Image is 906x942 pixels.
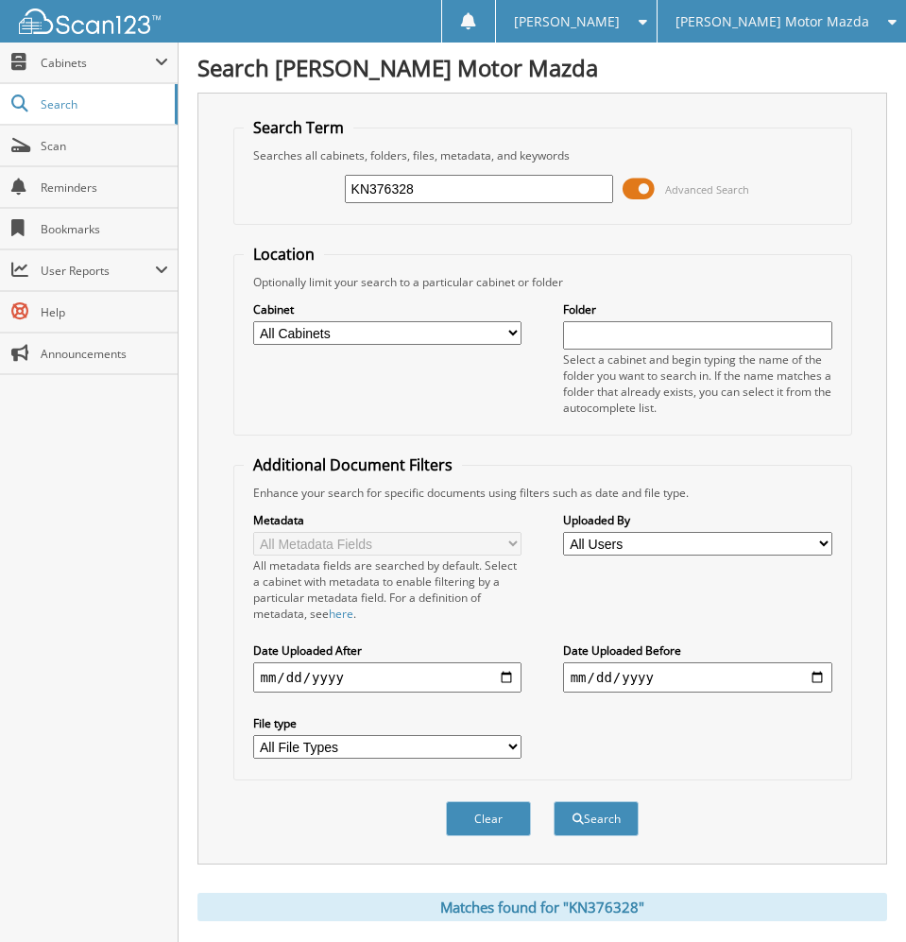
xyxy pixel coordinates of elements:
[563,512,832,528] label: Uploaded By
[563,351,832,416] div: Select a cabinet and begin typing the name of the folder you want to search in. If the name match...
[665,182,749,197] span: Advanced Search
[563,642,832,659] label: Date Uploaded Before
[41,55,155,71] span: Cabinets
[41,221,168,237] span: Bookmarks
[19,9,161,34] img: scan123-logo-white.svg
[253,557,522,622] div: All metadata fields are searched by default. Select a cabinet with metadata to enable filtering b...
[253,715,522,731] label: File type
[41,263,155,279] span: User Reports
[329,606,353,622] a: here
[197,893,887,921] div: Matches found for "KN376328"
[563,662,832,693] input: end
[675,16,869,27] span: [PERSON_NAME] Motor Mazda
[554,801,639,836] button: Search
[41,304,168,320] span: Help
[244,274,842,290] div: Optionally limit your search to a particular cabinet or folder
[41,96,165,112] span: Search
[253,662,522,693] input: start
[253,642,522,659] label: Date Uploaded After
[41,180,168,196] span: Reminders
[446,801,531,836] button: Clear
[41,138,168,154] span: Scan
[244,485,842,501] div: Enhance your search for specific documents using filters such as date and file type.
[253,301,522,317] label: Cabinet
[563,301,832,317] label: Folder
[244,454,462,475] legend: Additional Document Filters
[197,52,887,83] h1: Search [PERSON_NAME] Motor Mazda
[244,244,324,265] legend: Location
[244,147,842,163] div: Searches all cabinets, folders, files, metadata, and keywords
[514,16,620,27] span: [PERSON_NAME]
[41,346,168,362] span: Announcements
[244,117,353,138] legend: Search Term
[253,512,522,528] label: Metadata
